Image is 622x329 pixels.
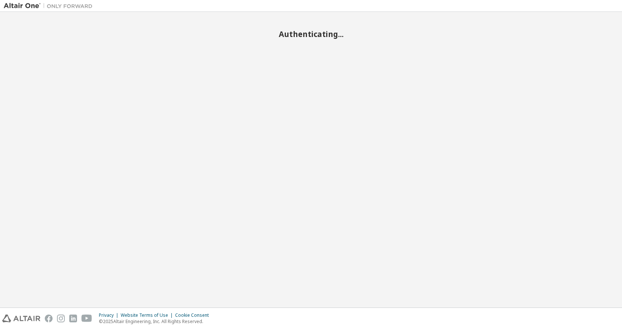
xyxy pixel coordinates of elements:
[4,2,96,10] img: Altair One
[121,312,175,318] div: Website Terms of Use
[2,315,40,322] img: altair_logo.svg
[99,318,213,325] p: © 2025 Altair Engineering, Inc. All Rights Reserved.
[4,29,618,39] h2: Authenticating...
[45,315,53,322] img: facebook.svg
[175,312,213,318] div: Cookie Consent
[57,315,65,322] img: instagram.svg
[69,315,77,322] img: linkedin.svg
[99,312,121,318] div: Privacy
[81,315,92,322] img: youtube.svg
